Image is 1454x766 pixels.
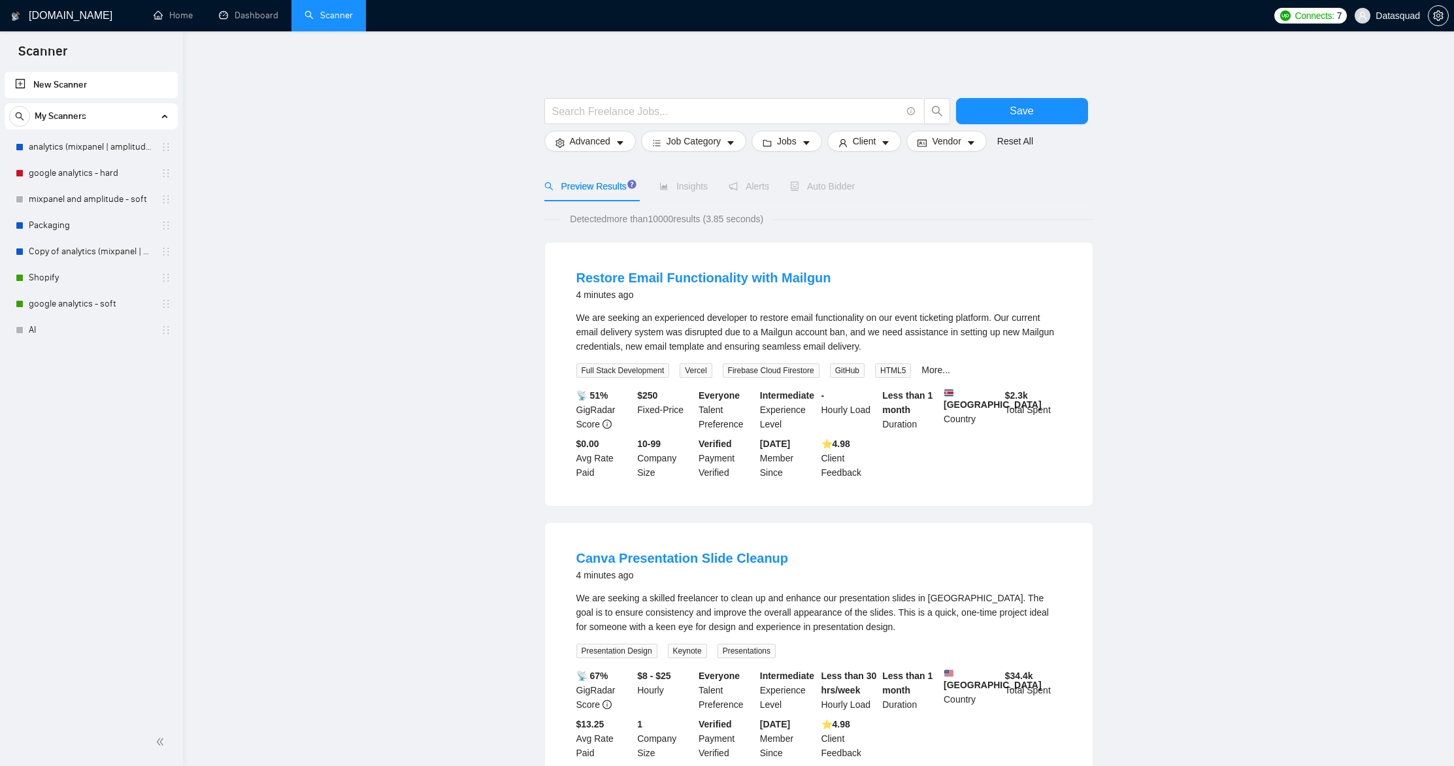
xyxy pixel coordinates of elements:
[941,388,1002,431] div: Country
[941,669,1002,712] div: Country
[637,390,657,401] b: $ 250
[760,390,814,401] b: Intermediate
[637,719,642,729] b: 1
[1429,10,1448,21] span: setting
[161,325,171,335] span: holder
[561,212,772,226] span: Detected more than 10000 results (3.85 seconds)
[544,182,554,191] span: search
[944,388,1042,410] b: [GEOGRAPHIC_DATA]
[696,388,757,431] div: Talent Preference
[35,103,86,129] span: My Scanners
[574,717,635,760] div: Avg Rate Paid
[956,98,1088,124] button: Save
[729,181,769,191] span: Alerts
[752,131,822,152] button: folderJobscaret-down
[853,134,876,148] span: Client
[156,735,169,748] span: double-left
[723,363,819,378] span: Firebase Cloud Firestore
[8,42,78,69] span: Scanner
[1005,671,1033,681] b: $ 34.4k
[1428,5,1449,26] button: setting
[1002,388,1064,431] div: Total Spent
[544,181,638,191] span: Preview Results
[757,437,819,480] div: Member Since
[944,669,953,678] img: 🇺🇸
[5,72,178,98] li: New Scanner
[1358,11,1367,20] span: user
[652,138,661,148] span: bars
[635,437,696,480] div: Company Size
[9,106,30,127] button: search
[1280,10,1291,21] img: upwork-logo.png
[1010,103,1033,119] span: Save
[161,168,171,178] span: holder
[603,700,612,709] span: info-circle
[760,719,790,729] b: [DATE]
[29,265,153,291] a: Shopify
[576,363,670,378] span: Full Stack Development
[880,388,941,431] div: Duration
[696,437,757,480] div: Payment Verified
[305,10,353,21] a: searchScanner
[777,134,797,148] span: Jobs
[627,179,638,190] div: Tooltip anchor
[161,220,171,231] span: holder
[819,717,880,760] div: Client Feedback
[552,103,901,120] input: Search Freelance Jobs...
[555,138,565,148] span: setting
[821,719,850,729] b: ⭐️ 4.98
[925,105,950,117] span: search
[637,439,661,449] b: 10-99
[154,10,193,21] a: homeHome
[917,138,927,148] span: idcard
[29,317,153,343] a: AI
[819,437,880,480] div: Client Feedback
[790,181,855,191] span: Auto Bidder
[29,186,153,212] a: mixpanel and amplitude - soft
[838,138,848,148] span: user
[29,239,153,265] a: Copy of analytics (mixpanel | amplitude | posthog | statsig)
[907,107,916,116] span: info-circle
[668,644,707,658] span: Keynote
[576,287,831,303] div: 4 minutes ago
[997,134,1033,148] a: Reset All
[576,567,789,583] div: 4 minutes ago
[699,439,732,449] b: Verified
[635,717,696,760] div: Company Size
[882,671,933,695] b: Less than 1 month
[827,131,902,152] button: userClientcaret-down
[576,591,1061,634] div: We are seeking a skilled freelancer to clean up and enhance our presentation slides in Canva. The...
[932,134,961,148] span: Vendor
[576,551,789,565] a: Canva Presentation Slide Cleanup
[544,131,636,152] button: settingAdvancedcaret-down
[603,420,612,429] span: info-circle
[576,271,831,285] a: Restore Email Functionality with Mailgun
[576,719,604,729] b: $13.25
[718,644,776,658] span: Presentations
[763,138,772,148] span: folder
[944,669,1042,690] b: [GEOGRAPHIC_DATA]
[1337,8,1342,23] span: 7
[5,103,178,343] li: My Scanners
[576,390,608,401] b: 📡 51%
[880,669,941,712] div: Duration
[667,134,721,148] span: Job Category
[729,182,738,191] span: notification
[726,138,735,148] span: caret-down
[821,439,850,449] b: ⭐️ 4.98
[574,388,635,431] div: GigRadar Score
[11,6,20,27] img: logo
[1295,8,1334,23] span: Connects:
[570,134,610,148] span: Advanced
[830,363,865,378] span: GitHub
[15,72,167,98] a: New Scanner
[616,138,625,148] span: caret-down
[574,669,635,712] div: GigRadar Score
[1005,390,1028,401] b: $ 2.3k
[757,717,819,760] div: Member Since
[576,644,657,658] span: Presentation Design
[161,246,171,257] span: holder
[29,160,153,186] a: google analytics - hard
[696,717,757,760] div: Payment Verified
[699,390,740,401] b: Everyone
